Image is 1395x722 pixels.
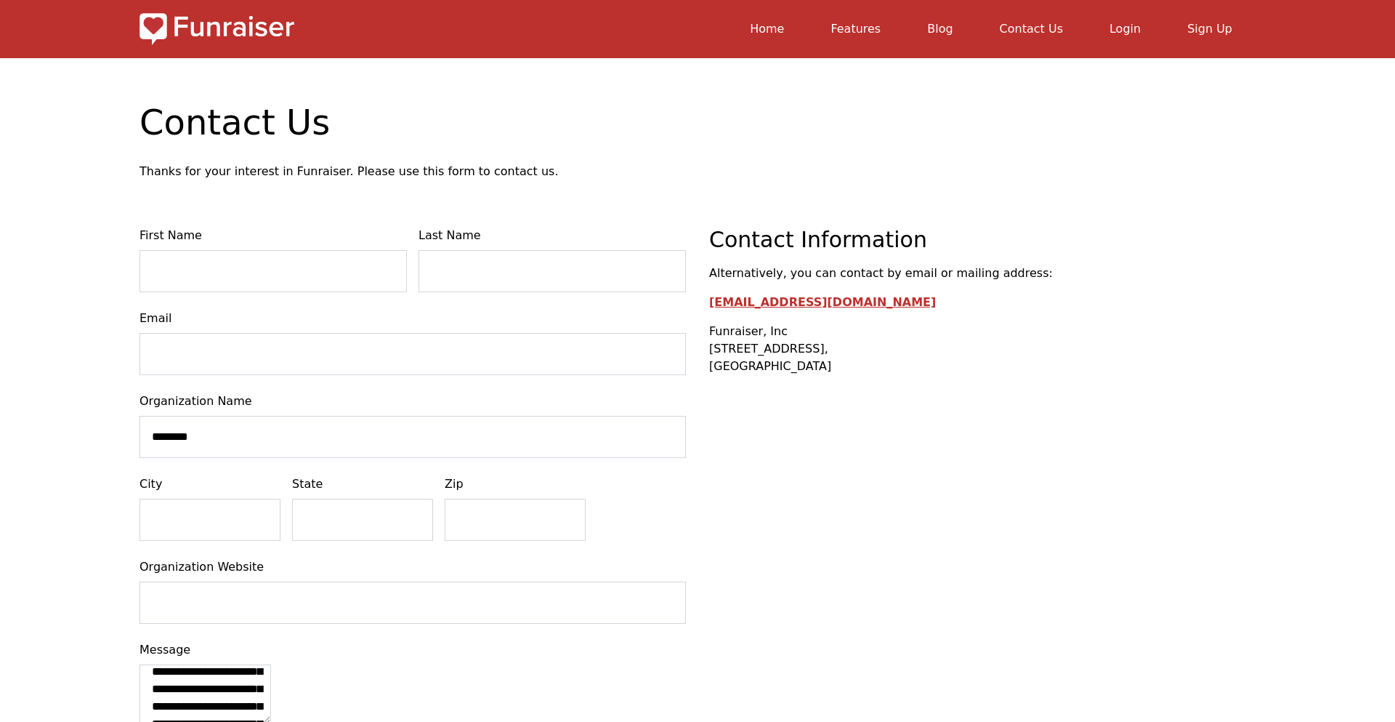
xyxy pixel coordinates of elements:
[139,641,686,659] label: Message
[750,22,784,36] a: Home
[139,163,1255,180] p: Thanks for your interest in Funraiser. Please use this form to contact us.
[445,476,586,493] label: Zip
[709,227,1255,253] h2: Contact Information
[139,393,686,410] label: Organization Name
[418,227,686,244] label: Last Name
[139,310,686,327] label: Email
[139,558,686,576] label: Organization Website
[709,323,1255,375] p: [STREET_ADDRESS], [GEOGRAPHIC_DATA]
[292,476,433,493] label: State
[139,476,280,493] label: City
[139,227,407,244] label: First Name
[830,22,881,36] a: Features
[1187,22,1232,36] a: Sign Up
[927,22,953,36] a: Blog
[139,12,294,47] img: Logo
[1109,22,1141,36] a: Login
[709,324,788,338] strong: Funraiser, Inc
[306,12,1255,47] nav: main
[709,295,936,309] a: [EMAIL_ADDRESS][DOMAIN_NAME]
[139,105,1255,140] h1: Contact Us
[709,265,1255,282] p: Alternatively, you can contact by email or mailing address:
[1000,22,1063,36] a: Contact Us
